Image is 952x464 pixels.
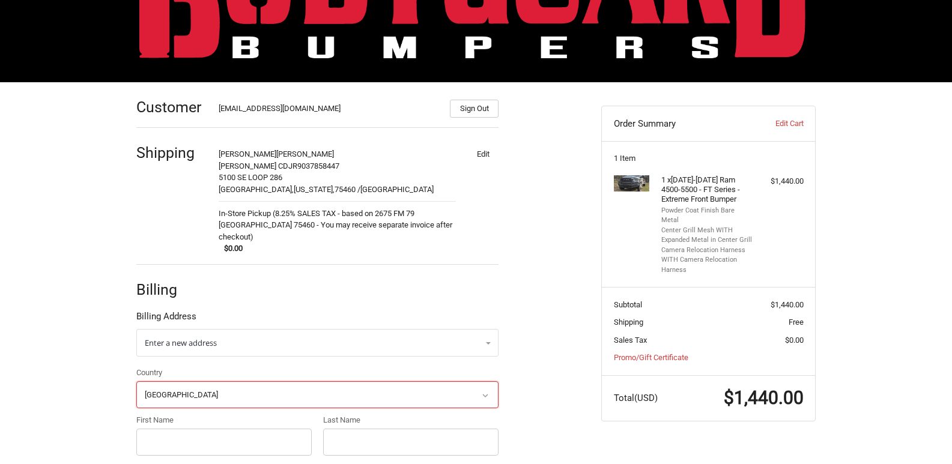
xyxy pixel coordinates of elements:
span: Free [789,318,804,327]
a: Promo/Gift Certificate [614,353,688,362]
span: Sales Tax [614,336,647,345]
span: Total (USD) [614,393,658,403]
h2: Billing [136,280,207,299]
legend: Billing Address [136,310,196,329]
span: Shipping [614,318,643,327]
span: Enter a new address [145,337,217,348]
span: $0.00 [785,336,804,345]
li: Powder Coat Finish Bare Metal [661,206,753,226]
h2: Shipping [136,143,207,162]
span: [PERSON_NAME] CDJR [219,161,297,170]
h3: 1 Item [614,154,804,163]
a: Edit Cart [744,118,803,130]
li: Center Grill Mesh WITH Expanded Metal in Center Grill [661,226,753,246]
span: 9037858447 [297,161,339,170]
span: [GEOGRAPHIC_DATA] [360,185,434,194]
button: Sign Out [450,100,499,118]
span: $1,440.00 [771,300,804,309]
span: [GEOGRAPHIC_DATA], [219,185,294,194]
label: Country [136,367,499,379]
span: In-Store Pickup (8.25% SALES TAX - based on 2675 FM 79 [GEOGRAPHIC_DATA] 75460 - You may receive ... [219,208,456,243]
span: [PERSON_NAME] [219,149,276,158]
label: First Name [136,414,312,426]
span: 75460 / [335,185,360,194]
label: Last Name [323,414,499,426]
span: Subtotal [614,300,642,309]
span: $1,440.00 [724,387,804,408]
span: 5100 SE LOOP 286 [219,173,282,182]
a: Enter or select a different address [136,329,499,357]
span: [US_STATE], [294,185,335,194]
div: [EMAIL_ADDRESS][DOMAIN_NAME] [219,103,438,118]
div: $1,440.00 [756,175,804,187]
h2: Customer [136,98,207,116]
span: $0.00 [219,243,243,255]
li: Camera Relocation Harness WITH Camera Relocation Harness [661,246,753,276]
span: [PERSON_NAME] [276,149,334,158]
iframe: Chat Widget [892,406,952,464]
h4: 1 x [DATE]-[DATE] Ram 4500-5500 - FT Series - Extreme Front Bumper [661,175,753,205]
h3: Order Summary [614,118,744,130]
button: Edit [467,145,499,162]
